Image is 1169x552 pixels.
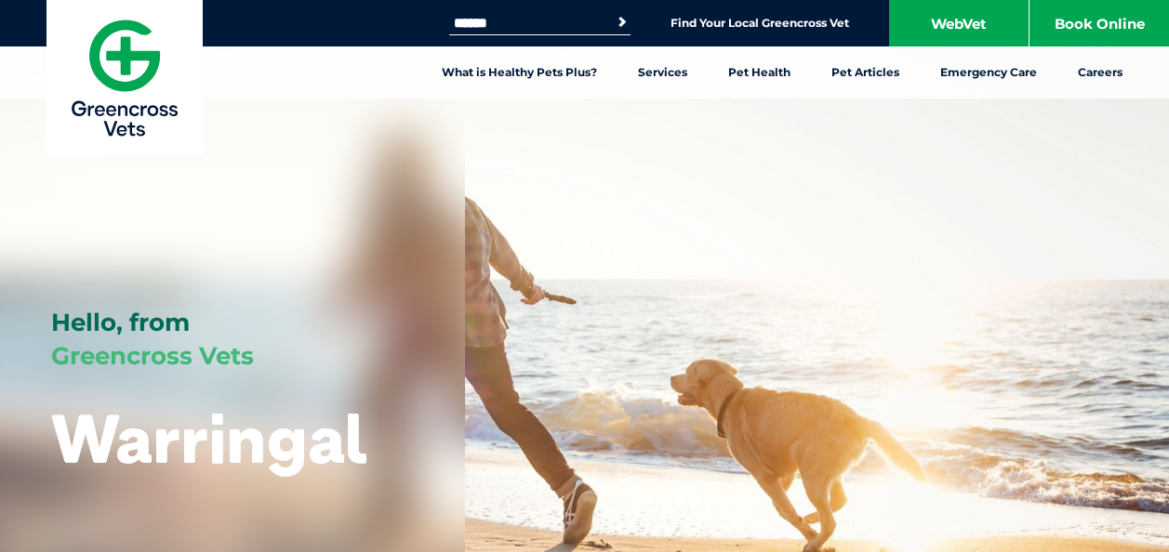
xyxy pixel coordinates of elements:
button: Search [613,13,631,32]
a: Services [618,46,708,99]
a: Pet Health [708,46,811,99]
a: Pet Articles [811,46,920,99]
span: Greencross Vets [51,341,254,371]
h1: Warringal [51,401,367,475]
a: What is Healthy Pets Plus? [421,46,618,99]
a: Emergency Care [920,46,1057,99]
a: Find Your Local Greencross Vet [671,16,849,31]
a: Careers [1057,46,1143,99]
span: Hello, from [51,308,190,337]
